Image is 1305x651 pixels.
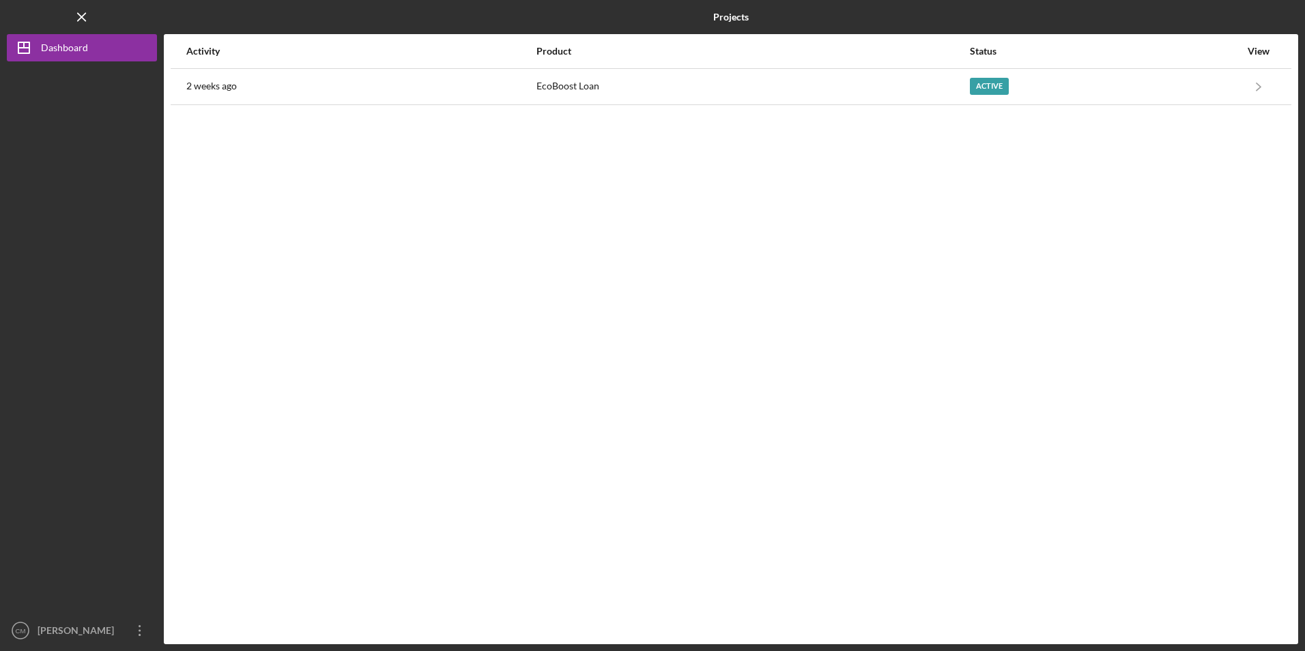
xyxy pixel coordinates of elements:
[186,46,535,57] div: Activity
[536,70,969,104] div: EcoBoost Loan
[7,617,157,644] button: CM[PERSON_NAME]
[16,627,26,635] text: CM
[970,46,1240,57] div: Status
[34,617,123,648] div: [PERSON_NAME]
[1242,46,1276,57] div: View
[536,46,969,57] div: Product
[186,81,237,91] time: 2025-09-10 18:39
[713,12,749,23] b: Projects
[7,34,157,61] button: Dashboard
[41,34,88,65] div: Dashboard
[970,78,1009,95] div: Active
